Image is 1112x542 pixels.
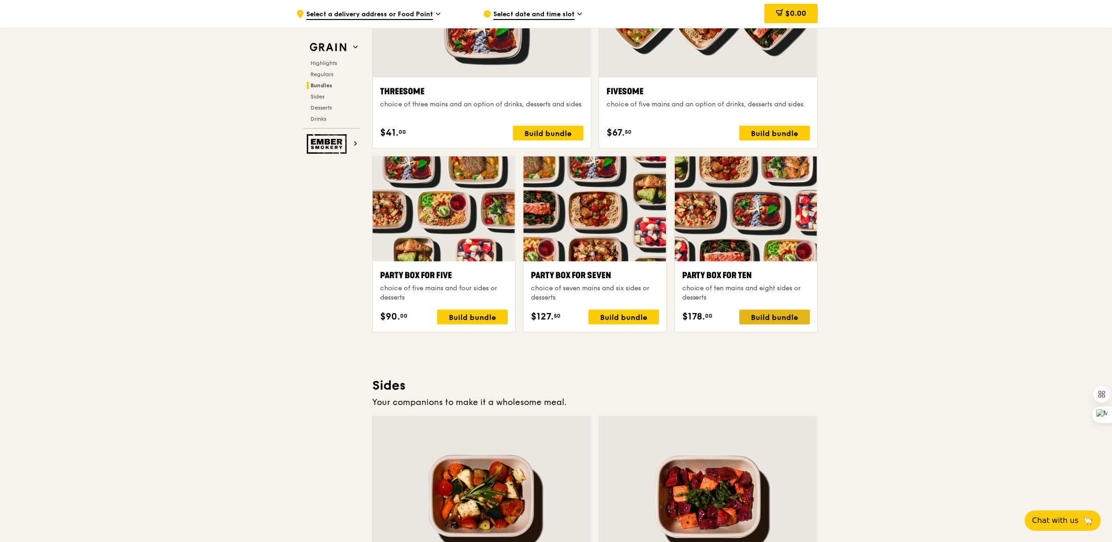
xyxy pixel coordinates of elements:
div: Party Box for Five [380,269,508,282]
span: $178. [682,310,705,324]
span: 50 [625,128,632,136]
div: Fivesome [607,85,810,98]
span: 00 [705,312,713,320]
span: $0.00 [785,9,806,18]
div: Your companions to make it a wholesome meal. [372,396,818,409]
span: Select date and time slot [493,10,575,20]
span: Desserts [310,104,332,111]
div: choice of five mains and an option of drinks, desserts and sides [607,100,810,109]
div: Build bundle [437,310,508,325]
span: $127. [531,310,554,324]
div: Build bundle [588,310,659,325]
span: $67. [607,126,625,140]
span: $90. [380,310,400,324]
div: choice of three mains and an option of drinks, desserts and sides [380,100,583,109]
span: Sides [310,93,324,100]
div: Build bundle [513,126,583,141]
div: choice of five mains and four sides or desserts [380,284,508,302]
div: Build bundle [739,310,810,325]
span: 50 [554,312,561,320]
span: 00 [399,128,406,136]
span: Regulars [310,71,333,78]
span: Highlights [310,60,337,66]
span: Bundles [310,82,332,89]
img: Ember Smokery web logo [307,134,349,154]
img: Grain web logo [307,39,349,56]
div: choice of seven mains and six sides or desserts [531,284,659,302]
span: $41. [380,126,399,140]
span: Chat with us [1032,515,1079,526]
span: Drinks [310,116,326,122]
div: choice of ten mains and eight sides or desserts [682,284,810,302]
div: Party Box for Seven [531,269,659,282]
button: Chat with us🦙 [1025,510,1101,531]
span: Select a delivery address or Food Point [306,10,433,20]
div: Party Box for Ten [682,269,810,282]
h3: Sides [372,377,818,394]
span: 00 [400,312,407,320]
div: Threesome [380,85,583,98]
span: 🦙 [1082,515,1093,526]
div: Build bundle [739,126,810,141]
